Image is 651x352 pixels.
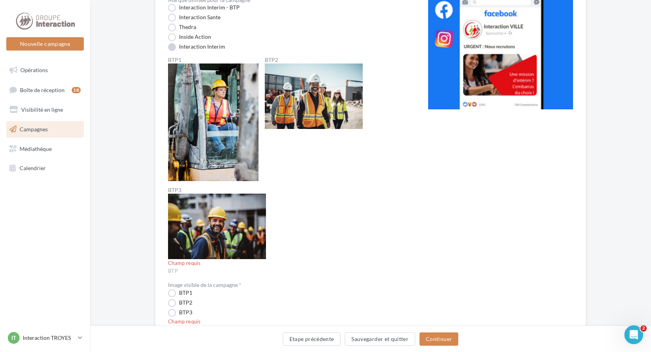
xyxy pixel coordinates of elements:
label: BTP2 [168,299,192,307]
img: BTP1 [168,64,259,181]
span: Visibilité en ligne [21,106,63,113]
label: Interaction Interim - BTP [168,4,240,12]
span: Médiathèque [20,145,52,152]
button: Continuer [420,332,458,346]
label: Thedra [168,24,196,31]
a: Opérations [5,62,85,78]
span: Boîte de réception [20,86,65,93]
div: 18 [72,87,81,93]
a: IT Interaction TROYES [6,330,84,345]
a: Médiathèque [5,141,85,157]
label: BTP2 [265,57,363,63]
label: BTP1 [168,289,192,297]
a: Visibilité en ligne [5,102,85,118]
span: Opérations [20,67,48,73]
a: Calendrier [5,160,85,176]
button: Nouvelle campagne [6,37,84,51]
label: BTP3 [168,309,192,317]
span: IT [11,334,16,342]
label: BTP1 [168,57,259,63]
button: Etape précédente [283,332,341,346]
span: Calendrier [20,165,46,171]
div: BTP [168,268,403,275]
label: Interaction Sante [168,14,221,22]
iframe: Intercom live chat [624,325,643,344]
div: Champ requis [168,260,403,267]
a: Campagnes [5,121,85,138]
button: Sauvegarder et quitter [345,332,415,346]
img: BTP2 [265,64,363,129]
label: Inside Action [168,33,211,41]
a: Boîte de réception18 [5,82,85,98]
label: Interaction Interim [168,43,225,51]
p: Interaction TROYES [23,334,75,342]
span: Campagnes [20,126,48,132]
label: BTP3 [168,187,266,193]
label: Image visible de la campagne * [168,282,241,288]
span: 2 [640,325,647,332]
img: BTP3 [168,194,266,259]
div: Champ requis [168,318,403,325]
